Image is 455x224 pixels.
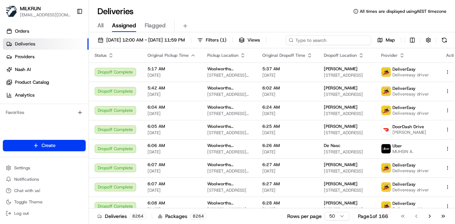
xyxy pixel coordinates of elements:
span: [DATE] [262,72,312,78]
span: Woolworths Supermarket [GEOGRAPHIC_DATA] - [GEOGRAPHIC_DATA] [207,181,251,187]
span: DeliverEasy [392,105,416,110]
span: [DATE] [262,187,312,193]
span: DeliverEasy [392,86,416,91]
p: Rows per page [287,213,322,220]
span: Woolworths Supermarket [GEOGRAPHIC_DATA] - [GEOGRAPHIC_DATA] [207,124,251,129]
span: [DATE] [148,72,196,78]
span: [PERSON_NAME] [324,104,358,110]
span: Deliveries [15,41,35,47]
span: ( 1 ) [220,37,226,43]
button: Chat with us! [3,186,86,196]
span: Toggle Theme [14,199,43,205]
span: [STREET_ADDRESS] [324,187,370,193]
span: 6:27 AM [262,162,312,168]
span: 6:02 AM [262,85,312,91]
span: Filters [206,37,226,43]
span: [PERSON_NAME] [324,85,358,91]
img: MILKRUN [6,6,17,17]
a: Analytics [3,89,89,101]
span: 6:06 AM [148,143,196,148]
span: [PERSON_NAME] [392,130,426,135]
span: Chat with us! [14,188,40,193]
span: Woolworths Supermarket [GEOGRAPHIC_DATA] - [GEOGRAPHIC_DATA] [207,162,251,168]
span: 6:27 AM [262,181,312,187]
span: Log out [14,211,29,216]
span: Analytics [15,92,34,98]
span: [STREET_ADDRESS] [324,130,370,136]
img: delivereasy_logo.png [381,182,391,192]
button: Filters(1) [194,35,230,45]
span: [STREET_ADDRESS][PERSON_NAME] [207,168,251,174]
span: Dropoff Location [324,53,357,58]
span: [PERSON_NAME] [324,124,358,129]
span: [STREET_ADDRESS] [324,111,370,116]
span: [DATE] [262,207,312,212]
span: Flagged [145,21,166,30]
div: Packages [158,213,207,220]
span: Assigned [112,21,136,30]
a: Nash AI [3,64,89,75]
img: delivereasy_logo.png [381,163,391,173]
span: 6:24 AM [262,104,312,110]
span: [STREET_ADDRESS][PERSON_NAME] [207,72,251,78]
span: Map [386,37,395,43]
img: delivereasy_logo.png [381,87,391,96]
span: [STREET_ADDRESS] [324,207,370,212]
span: Settings [14,165,30,171]
span: [PERSON_NAME] [324,200,358,206]
span: [DATE] [262,130,312,136]
span: [PERSON_NAME] [324,181,358,187]
img: doordash_logo_v2.png [381,125,391,134]
span: [STREET_ADDRESS] [324,92,370,97]
a: Deliveries [3,38,89,50]
span: 6:26 AM [262,143,312,148]
span: [PERSON_NAME] [324,66,358,72]
span: Provider [381,53,398,58]
span: Create [42,142,55,149]
span: 6:28 AM [262,200,312,206]
span: MILKRUN [20,5,41,12]
span: [STREET_ADDRESS][PERSON_NAME][PERSON_NAME] [207,149,251,155]
span: [STREET_ADDRESS] [324,72,370,78]
span: 6:04 AM [148,104,196,110]
span: Woolworths Supermarket [GEOGRAPHIC_DATA] - [GEOGRAPHIC_DATA] [207,66,251,72]
span: 5:17 AM [148,66,196,72]
span: [DATE] [262,149,312,155]
button: Settings [3,163,86,173]
span: MUHSIN A. [392,149,413,154]
span: [DATE] [148,92,196,97]
div: 8264 [190,213,207,219]
span: Status [95,53,107,58]
button: Notifications [3,174,86,184]
span: Woolworths Supermarket NZ - [GEOGRAPHIC_DATA] [207,143,251,148]
span: Product Catalog [15,79,49,86]
span: Woolworths Supermarket [GEOGRAPHIC_DATA] - [GEOGRAPHIC_DATA] [207,85,251,91]
span: Delivereasy driver [392,91,429,97]
button: MILKRUNMILKRUN[EMAIL_ADDRESS][DOMAIN_NAME] [3,3,74,20]
button: Map [374,35,398,45]
span: 5:42 AM [148,85,196,91]
span: 6:07 AM [148,162,196,168]
span: [DATE] [148,168,196,174]
span: Uber [392,143,402,149]
div: 8264 [130,213,146,219]
button: Create [3,140,86,151]
img: delivereasy_logo.png [381,202,391,211]
button: [DATE] 12:00 AM - [DATE] 11:59 PM [95,35,188,45]
span: Nash AI [15,66,31,73]
span: All times are displayed using AEST timezone [360,9,446,14]
span: DeliverEasy [392,66,416,72]
span: Providers [15,54,34,60]
span: [DATE] [262,92,312,97]
button: [EMAIL_ADDRESS][DOMAIN_NAME] [20,12,71,18]
span: Views [247,37,260,43]
span: 6:07 AM [148,181,196,187]
span: [STREET_ADDRESS] [207,187,251,193]
img: uber-new-logo.jpeg [381,144,391,153]
span: De Nasc [324,143,341,148]
button: Log out [3,208,86,218]
span: [DATE] [262,168,312,174]
span: Delivereasy driver [392,72,429,78]
h1: Deliveries [97,6,134,17]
